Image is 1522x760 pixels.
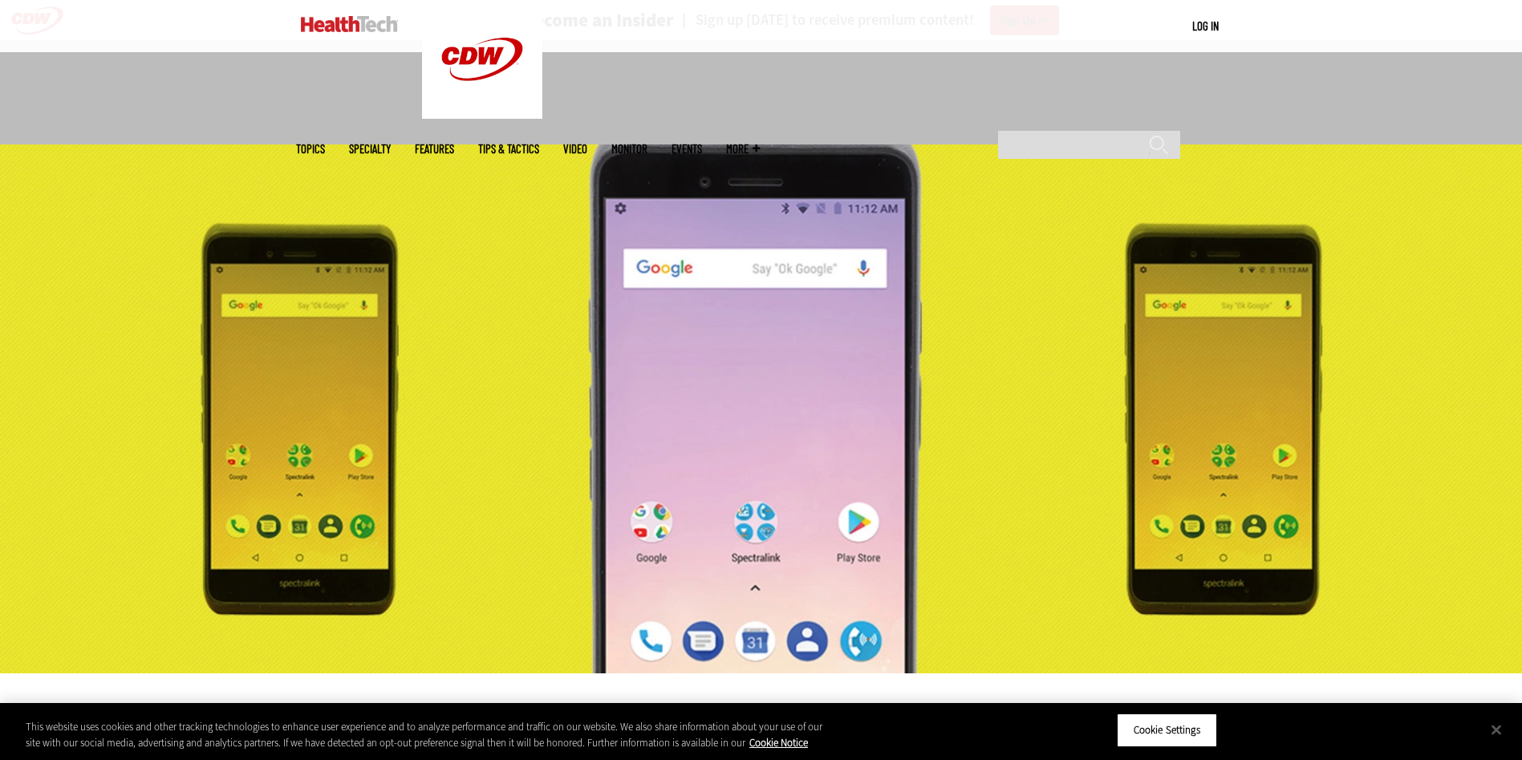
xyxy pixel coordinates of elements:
div: This website uses cookies and other tracking technologies to enhance user experience and to analy... [26,719,837,750]
a: CDW [422,106,542,123]
a: Events [672,143,702,155]
button: Close [1479,712,1514,747]
img: Home [301,16,398,32]
div: User menu [1192,18,1219,35]
span: More [726,143,760,155]
a: Log in [1192,18,1219,33]
a: Features [415,143,454,155]
button: Cookie Settings [1117,713,1217,747]
span: Specialty [349,143,391,155]
a: More information about your privacy [749,736,808,750]
a: Video [563,143,587,155]
a: MonITor [611,143,647,155]
span: Topics [296,143,325,155]
a: Tips & Tactics [478,143,539,155]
